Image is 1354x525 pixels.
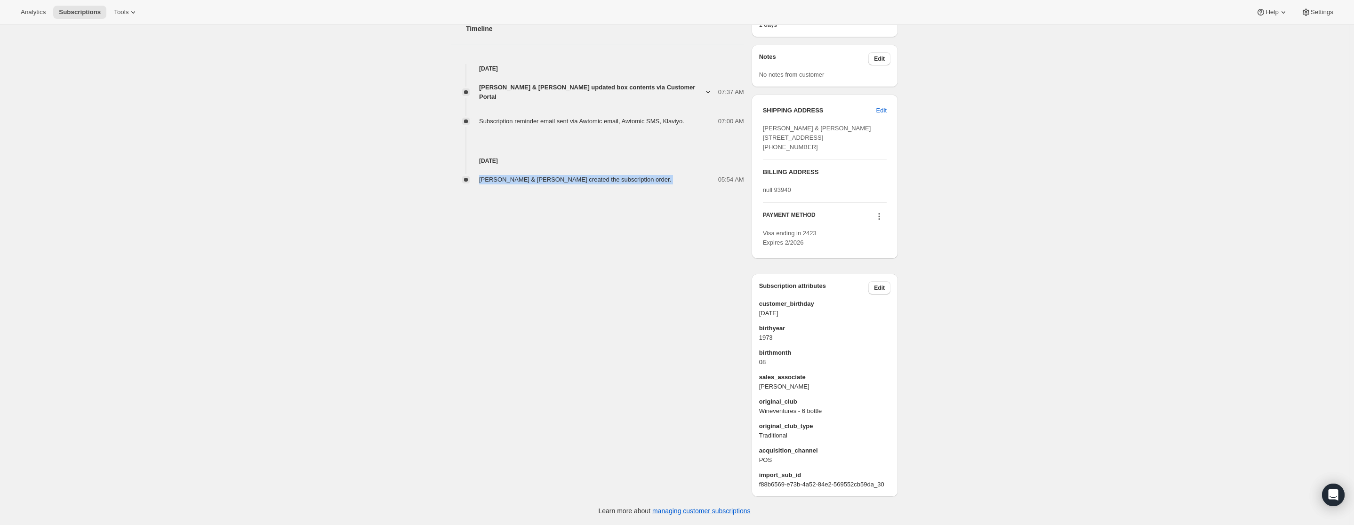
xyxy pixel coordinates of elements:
span: f88b6569-e73b-4a52-84e2-569552cb59da_30 [759,480,890,489]
span: acquisition_channel [759,446,890,455]
h3: BILLING ADDRESS [763,167,887,177]
button: Edit [868,281,890,294]
span: birthmonth [759,348,890,358]
button: Tools [108,6,144,19]
div: Open Intercom Messenger [1322,484,1345,506]
button: [PERSON_NAME] & [PERSON_NAME] updated box contents via Customer Portal [479,83,713,102]
span: original_club_type [759,422,890,431]
button: Subscriptions [53,6,106,19]
h3: SHIPPING ADDRESS [763,106,876,115]
span: No notes from customer [759,71,825,78]
h3: PAYMENT METHOD [763,211,816,224]
button: Settings [1296,6,1339,19]
button: Edit [871,103,892,118]
span: Edit [874,284,885,292]
span: Help [1266,8,1278,16]
button: Help [1250,6,1293,19]
span: sales_associate [759,373,890,382]
span: Subscriptions [59,8,101,16]
h3: Notes [759,52,869,65]
span: 05:54 AM [718,175,744,184]
span: Subscription reminder email sent via Awtomic email, Awtomic SMS, Klaviyo. [479,118,684,125]
span: [PERSON_NAME] & [PERSON_NAME] created the subscription order. [479,176,671,183]
span: [PERSON_NAME] & [PERSON_NAME] [STREET_ADDRESS] [PHONE_NUMBER] [763,125,871,151]
h3: Subscription attributes [759,281,869,294]
span: [DATE] [759,309,890,318]
p: Learn more about [599,506,751,516]
span: Edit [874,55,885,63]
span: null 93940 [763,186,791,193]
button: Edit [868,52,890,65]
span: Wineventures - 6 bottle [759,406,890,416]
a: managing customer subscriptions [652,507,751,515]
h4: [DATE] [451,64,744,73]
span: 07:37 AM [718,87,744,97]
span: [PERSON_NAME] & [PERSON_NAME] updated box contents via Customer Portal [479,83,704,102]
span: original_club [759,397,890,406]
span: Settings [1311,8,1333,16]
span: 07:00 AM [718,117,744,126]
span: [PERSON_NAME] [759,382,890,391]
span: Edit [876,106,887,115]
span: customer_birthday [759,299,890,309]
h4: [DATE] [451,156,744,166]
span: POS [759,455,890,465]
span: import_sub_id [759,470,890,480]
h2: Timeline [466,24,744,33]
span: Analytics [21,8,46,16]
span: 1973 [759,333,890,342]
span: Visa ending in 2423 Expires 2/2026 [763,230,817,246]
span: birthyear [759,324,890,333]
span: Traditional [759,431,890,440]
span: 08 [759,358,890,367]
span: Tools [114,8,128,16]
button: Analytics [15,6,51,19]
